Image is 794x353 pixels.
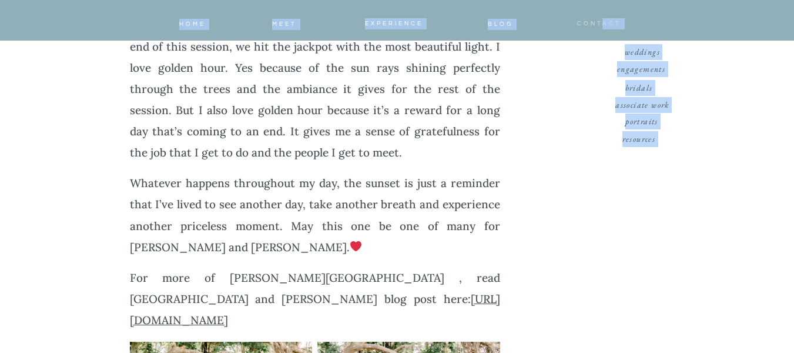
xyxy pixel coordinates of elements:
[268,19,301,26] a: meet
[130,267,500,331] p: For more of [PERSON_NAME][GEOGRAPHIC_DATA] , read [GEOGRAPHIC_DATA] and [PERSON_NAME] blog post h...
[599,44,686,55] a: Weddings
[350,241,361,252] img: ❤️
[179,21,206,27] span: home
[598,61,685,72] a: engagements
[130,172,500,257] p: Whatever happens throughout my day, the sunset is just a reminder that I’ve lived to see another ...
[130,15,500,164] p: I don’t know about you guys, but I’m totally a sunset person. At the end of this session, we hit ...
[599,97,686,108] a: associate work
[572,28,712,38] p: POST CATEGORIES
[477,19,524,26] a: Blog
[577,18,619,26] a: CONTACT
[596,80,682,91] a: bridals
[599,114,685,125] a: portraits
[272,21,297,27] span: meet
[577,21,621,26] span: CONTACT
[365,21,423,26] span: Experience
[130,292,500,327] a: [URL][DOMAIN_NAME]
[176,19,210,26] a: home
[356,18,433,26] a: Experience
[596,131,682,142] a: resources
[488,21,513,27] span: Blog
